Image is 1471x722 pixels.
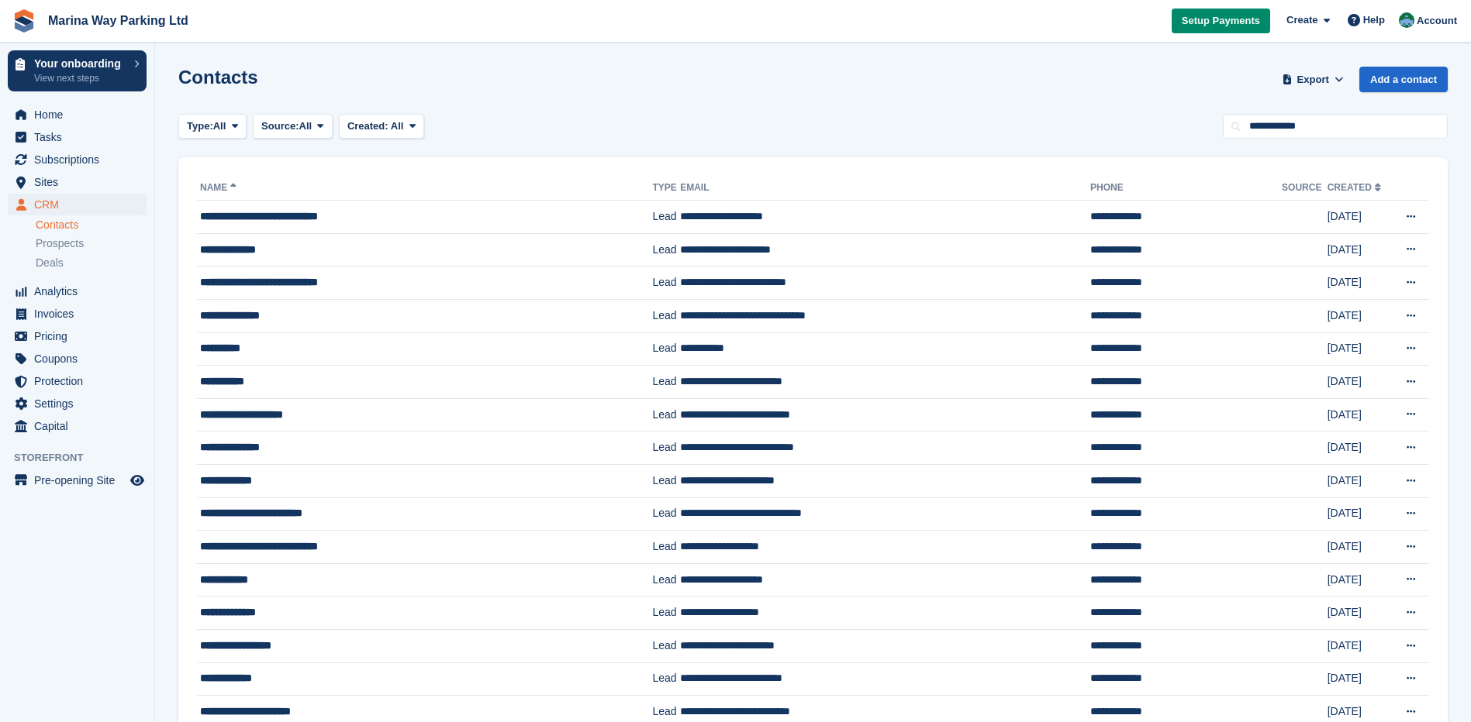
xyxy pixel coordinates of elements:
span: Storefront [14,450,154,466]
td: Lead [652,233,680,266]
button: Created: All [339,114,424,139]
td: [DATE] [1328,629,1392,662]
span: Analytics [34,280,127,302]
a: menu [8,126,147,148]
td: [DATE] [1328,464,1392,497]
span: CRM [34,194,127,215]
a: menu [8,325,147,347]
a: Add a contact [1359,67,1448,92]
a: Created [1328,182,1384,193]
td: [DATE] [1328,563,1392,597]
img: stora-icon-8386f47178a22dfd0bd8f6a31ec36ba5ce8667c1dd55bd0f319d3a0aa187defe.svg [12,9,36,33]
p: View next steps [34,71,126,85]
a: menu [8,171,147,193]
a: menu [8,393,147,414]
td: [DATE] [1328,531,1392,564]
a: menu [8,149,147,170]
span: Settings [34,393,127,414]
a: menu [8,194,147,215]
span: Capital [34,415,127,437]
span: All [391,120,404,132]
span: Invoices [34,303,127,325]
span: Tasks [34,126,127,148]
span: Setup Payments [1182,13,1260,29]
td: [DATE] [1328,398,1392,431]
a: menu [8,303,147,325]
a: Name [200,182,240,193]
a: Contacts [36,218,147,232]
img: Paul Lewis [1399,12,1414,28]
td: Lead [652,266,680,300]
td: [DATE] [1328,497,1392,531]
a: menu [8,469,147,491]
span: Prospects [36,236,84,251]
a: menu [8,104,147,125]
td: Lead [652,366,680,399]
td: [DATE] [1328,233,1392,266]
span: Subscriptions [34,149,127,170]
h1: Contacts [178,67,258,88]
td: Lead [652,531,680,564]
span: Export [1297,72,1329,88]
td: [DATE] [1328,431,1392,465]
span: Home [34,104,127,125]
span: Pre-opening Site [34,469,127,491]
td: Lead [652,201,680,234]
span: Source: [261,119,299,134]
td: [DATE] [1328,299,1392,332]
td: [DATE] [1328,597,1392,630]
a: menu [8,348,147,370]
span: All [299,119,313,134]
a: Setup Payments [1172,9,1270,34]
td: Lead [652,629,680,662]
button: Export [1279,67,1347,92]
td: [DATE] [1328,366,1392,399]
td: Lead [652,563,680,597]
span: Account [1417,13,1457,29]
a: Marina Way Parking Ltd [42,8,195,33]
a: Deals [36,255,147,271]
td: Lead [652,431,680,465]
td: [DATE] [1328,266,1392,300]
td: [DATE] [1328,662,1392,696]
td: [DATE] [1328,201,1392,234]
a: Your onboarding View next steps [8,50,147,91]
th: Type [652,176,680,201]
span: Type: [187,119,213,134]
button: Source: All [253,114,333,139]
span: Help [1363,12,1385,28]
a: menu [8,370,147,392]
td: Lead [652,332,680,366]
span: Pricing [34,325,127,347]
td: Lead [652,398,680,431]
td: Lead [652,299,680,332]
span: Create [1286,12,1317,28]
td: Lead [652,464,680,497]
span: Sites [34,171,127,193]
td: Lead [652,597,680,630]
span: Created: [347,120,388,132]
p: Your onboarding [34,58,126,69]
span: All [213,119,226,134]
button: Type: All [178,114,247,139]
a: menu [8,415,147,437]
a: Prospects [36,236,147,252]
th: Email [680,176,1090,201]
td: [DATE] [1328,332,1392,366]
th: Phone [1090,176,1282,201]
td: Lead [652,497,680,531]
td: Lead [652,662,680,696]
a: Preview store [128,471,147,490]
span: Protection [34,370,127,392]
a: menu [8,280,147,302]
th: Source [1282,176,1328,201]
span: Coupons [34,348,127,370]
span: Deals [36,256,64,270]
